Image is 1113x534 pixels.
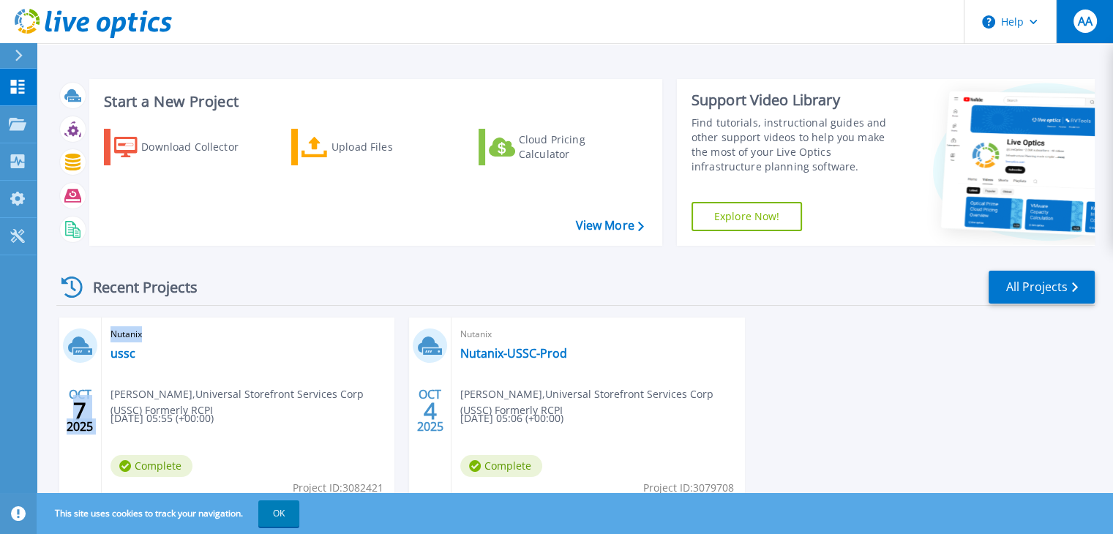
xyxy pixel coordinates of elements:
[460,326,735,342] span: Nutanix
[692,116,902,174] div: Find tutorials, instructional guides and other support videos to help you make the most of your L...
[40,500,299,527] span: This site uses cookies to track your navigation.
[460,410,563,426] span: [DATE] 05:06 (+00:00)
[110,410,214,426] span: [DATE] 05:55 (+00:00)
[989,271,1095,304] a: All Projects
[692,202,803,231] a: Explore Now!
[643,480,734,496] span: Project ID: 3079708
[73,405,86,417] span: 7
[66,384,94,437] div: OCT 2025
[291,129,454,165] a: Upload Files
[479,129,642,165] a: Cloud Pricing Calculator
[104,129,267,165] a: Download Collector
[293,480,383,496] span: Project ID: 3082421
[460,386,744,418] span: [PERSON_NAME] , Universal Storefront Services Corp (USSC) Formerly RCPI
[575,219,643,233] a: View More
[141,132,258,162] div: Download Collector
[460,346,567,361] a: Nutanix-USSC-Prod
[460,455,542,477] span: Complete
[424,405,437,417] span: 4
[331,132,449,162] div: Upload Files
[692,91,902,110] div: Support Video Library
[104,94,643,110] h3: Start a New Project
[110,326,386,342] span: Nutanix
[1077,15,1092,27] span: AA
[519,132,636,162] div: Cloud Pricing Calculator
[110,346,135,361] a: ussc
[56,269,217,305] div: Recent Projects
[416,384,444,437] div: OCT 2025
[110,386,394,418] span: [PERSON_NAME] , Universal Storefront Services Corp (USSC) Formerly RCPI
[110,455,192,477] span: Complete
[258,500,299,527] button: OK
